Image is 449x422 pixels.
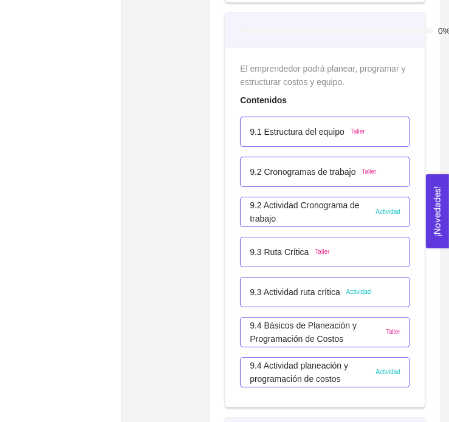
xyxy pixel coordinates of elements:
[426,174,449,248] button: Open Feedback Widget
[386,327,400,337] span: Taller
[375,207,400,217] span: Actividad
[375,367,400,377] span: Actividad
[240,95,287,105] strong: Contenidos
[240,64,408,87] span: El emprendedor podrá planear, programar y estructurar costos y equipo.
[250,359,369,386] p: 9.4 Actividad planeación y programación de costos
[362,167,377,177] span: Taller
[351,127,365,137] span: Taller
[250,285,340,299] p: 9.3 Actividad ruta crítica
[250,165,355,179] p: 9.2 Cronogramas de trabajo
[250,125,344,138] p: 9.1 Estructura del equipo
[250,319,380,345] p: 9.4 Básicos de Planeación y Programación de Costos
[315,247,330,257] span: Taller
[250,199,369,225] p: 9.2 Actividad Cronograma de trabajo
[346,287,371,297] span: Actividad
[250,245,309,259] p: 9.3 Ruta Crítica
